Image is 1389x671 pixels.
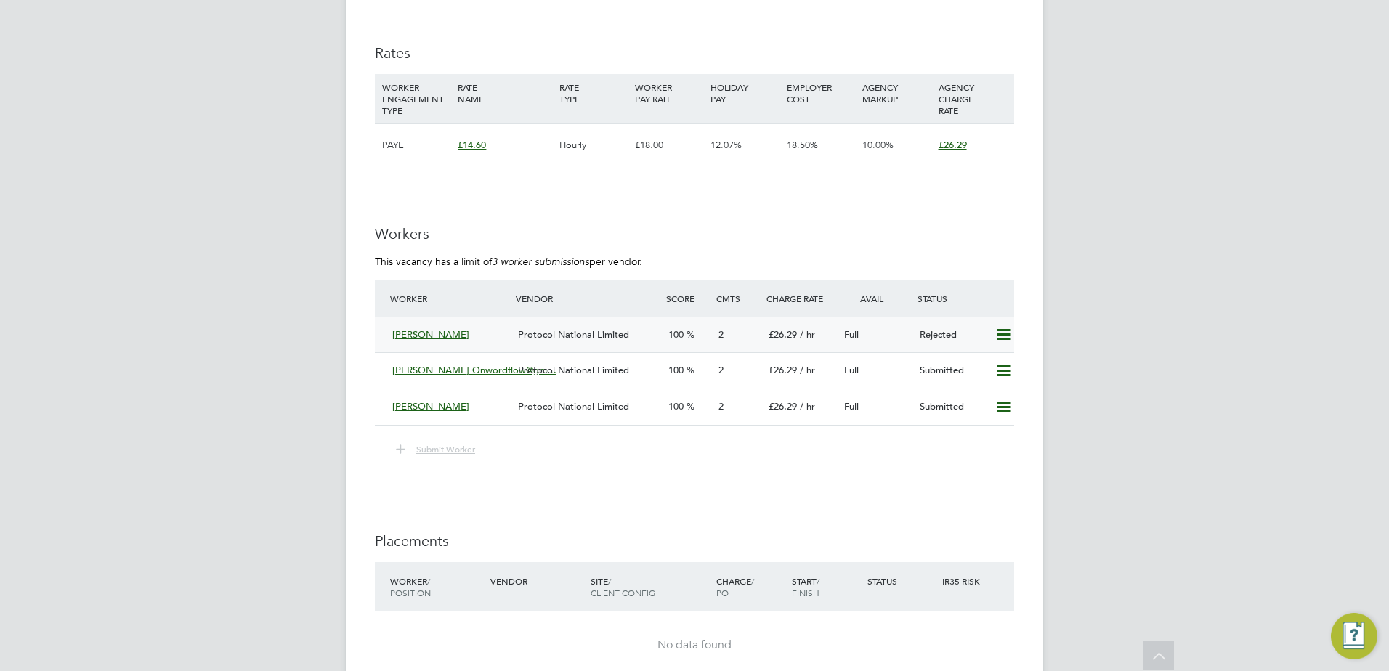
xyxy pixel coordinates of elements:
span: 100 [668,400,684,412]
div: RATE TYPE [556,74,631,112]
span: / Finish [792,575,819,598]
span: 10.00% [862,139,894,151]
div: Avail [838,285,914,312]
span: 2 [718,328,724,341]
div: Score [663,285,713,312]
span: £14.60 [458,139,486,151]
div: RATE NAME [454,74,555,112]
div: No data found [389,638,1000,653]
span: [PERSON_NAME] Onwordflow@gm… [392,364,556,376]
h3: Workers [375,224,1014,243]
span: Submit Worker [416,443,475,455]
div: WORKER ENGAGEMENT TYPE [378,74,454,123]
span: Full [844,328,859,341]
span: 12.07% [710,139,742,151]
div: Cmts [713,285,763,312]
span: £26.29 [939,139,967,151]
span: Protocol National Limited [518,400,629,412]
span: £26.29 [769,364,797,376]
div: AGENCY CHARGE RATE [935,74,1011,123]
div: WORKER PAY RATE [631,74,707,112]
div: Status [864,568,939,594]
span: Full [844,364,859,376]
span: 100 [668,328,684,341]
div: Vendor [487,568,587,594]
h3: Placements [375,532,1014,550]
div: Worker [386,568,487,606]
div: Charge Rate [763,285,838,312]
button: Engage Resource Center [1331,613,1377,659]
button: Submit Worker [386,440,487,459]
div: AGENCY MARKUP [859,74,934,112]
div: Charge [713,568,788,606]
span: Protocol National Limited [518,364,629,376]
div: HOLIDAY PAY [707,74,782,112]
span: [PERSON_NAME] [392,400,469,412]
span: / hr [800,364,815,376]
div: Worker [386,285,512,312]
span: 2 [718,364,724,376]
span: / Client Config [591,575,655,598]
p: This vacancy has a limit of per vendor. [375,255,1014,268]
span: Protocol National Limited [518,328,629,341]
div: £18.00 [631,124,707,166]
span: / PO [716,575,754,598]
div: Rejected [914,323,989,347]
span: [PERSON_NAME] [392,328,469,341]
div: Start [788,568,864,606]
div: EMPLOYER COST [783,74,859,112]
em: 3 worker submissions [492,255,589,268]
div: Hourly [556,124,631,166]
span: Full [844,400,859,412]
div: Submitted [914,395,989,419]
div: Status [914,285,1014,312]
span: / hr [800,328,815,341]
span: / hr [800,400,815,412]
div: IR35 Risk [939,568,989,594]
h3: Rates [375,44,1014,62]
div: Vendor [512,285,663,312]
span: £26.29 [769,400,797,412]
span: 100 [668,364,684,376]
span: / Position [390,575,431,598]
span: 2 [718,400,724,412]
span: £26.29 [769,328,797,341]
div: PAYE [378,124,454,166]
div: Site [587,568,713,606]
span: 18.50% [787,139,818,151]
div: Submitted [914,359,989,383]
